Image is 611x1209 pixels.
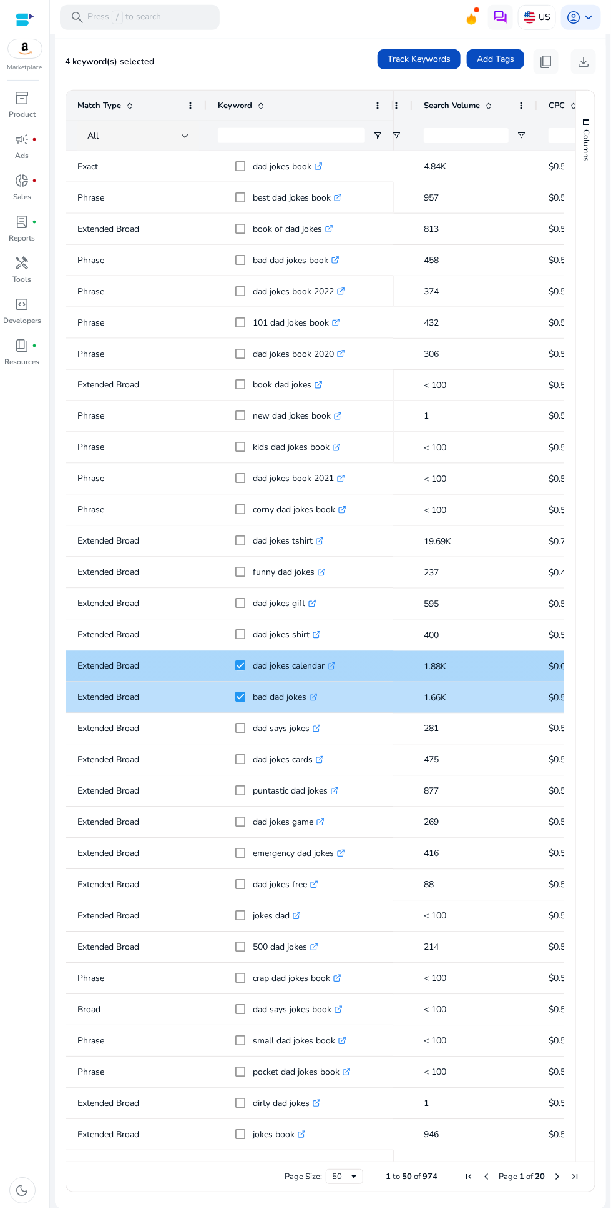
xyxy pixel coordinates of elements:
span: $0.5 - $0.75 [549,410,596,422]
p: Phrase [77,1028,195,1054]
p: Extended Broad [77,622,195,648]
p: Reports [9,232,36,244]
span: $0.5 - $0.75 [549,317,596,329]
p: Extended Broad [77,529,195,554]
span: $0.5 - $0.75 [549,598,596,610]
span: 475 [424,754,439,766]
span: $0.5 - $0.75 [549,692,596,704]
span: 1 [424,410,429,422]
span: 458 [424,254,439,266]
div: Previous Page [481,1172,491,1182]
span: search [70,10,85,25]
span: book_4 [15,338,30,353]
span: $0.5 - $0.75 [549,1098,596,1110]
p: Extended Broad [77,747,195,773]
span: donut_small [15,173,30,188]
p: Phrase [77,435,195,460]
p: 500 dad jokes [253,935,318,960]
span: handyman [15,256,30,271]
p: puntastic dad jokes [253,779,339,804]
span: 281 [424,723,439,735]
span: $0.5 - $0.75 [549,161,596,172]
span: $0.5 - $0.75 [549,504,596,516]
span: $0.5 - $0.75 [549,286,596,297]
span: $0.5 - $0.75 [549,473,596,485]
span: 1 [386,1172,391,1183]
div: Last Page [570,1172,580,1182]
div: First Page [464,1172,474,1182]
p: Phrase [77,466,195,492]
p: Phrase [77,966,195,992]
span: Page [499,1172,517,1183]
span: 306 [424,348,439,360]
div: Page Size [326,1170,363,1185]
span: 4 keyword(s) selected [65,56,154,67]
p: dad jokes calendar [253,654,336,679]
p: Extended Broad [77,841,195,867]
span: 957 [424,192,439,204]
span: < 100 [424,1035,446,1047]
p: emergency dad jokes [253,841,345,867]
span: 19.69K [424,535,451,547]
p: dad jokes book 2021 [253,466,345,492]
p: Phrase [77,341,195,367]
span: 400 [424,629,439,641]
span: $0.5 - $0.75 [549,785,596,797]
p: new dad jokes book [253,404,342,429]
span: $0.5 - $0.75 [549,1129,596,1141]
button: content_copy [534,49,559,74]
p: Phrase [77,1060,195,1085]
p: Marketplace [7,63,42,72]
span: $0.75 - $1.35 [549,535,601,547]
button: Open Filter Menu [391,131,401,141]
span: 946 [424,1129,439,1141]
span: 416 [424,848,439,860]
p: Extended Broad [77,372,195,398]
span: 1.88K [424,660,446,672]
span: 1.66K [424,692,446,704]
p: Phrase [77,185,195,211]
p: Extended Broad [77,591,195,617]
span: CPC [549,100,565,111]
p: book dad jokes [253,372,323,398]
p: dad says jokes [253,716,321,742]
p: dad jokes book 2022 [253,279,345,304]
span: 269 [424,817,439,828]
span: 1 [519,1172,524,1183]
img: us.svg [524,11,536,24]
p: Extended Broad [77,810,195,835]
p: dad jokes free [253,872,318,898]
span: Add Tags [477,52,514,66]
p: Phrase [77,497,195,523]
span: 813 [424,223,439,235]
span: $0.5 - $0.75 [549,379,596,391]
span: Search Volume [424,100,480,111]
p: small dad jokes book [253,1028,346,1054]
p: pocket dad jokes book [253,1060,351,1085]
p: dad jokes gift [253,591,316,617]
span: < 100 [424,504,446,516]
span: inventory_2 [15,91,30,106]
span: fiber_manual_record [32,178,37,183]
span: < 100 [424,473,446,485]
p: Product [9,109,36,120]
input: Keyword Filter Input [218,128,365,143]
button: Open Filter Menu [373,131,383,141]
span: < 100 [424,910,446,922]
span: < 100 [424,1004,446,1016]
span: < 100 [424,973,446,985]
span: $0.5 - $0.75 [549,1004,596,1016]
button: download [571,49,596,74]
span: code_blocks [15,297,30,312]
p: Phrase [77,279,195,304]
button: Track Keywords [378,49,461,69]
span: 20 [535,1172,545,1183]
span: $0.48 - $0.73 [549,567,601,579]
span: / [112,11,123,24]
p: Extended Broad [77,935,195,960]
p: Extended Broad [77,216,195,242]
p: 101 dad jokes book [253,310,340,336]
span: 374 [424,286,439,297]
p: Extended Broad [77,560,195,585]
span: < 100 [424,442,446,454]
